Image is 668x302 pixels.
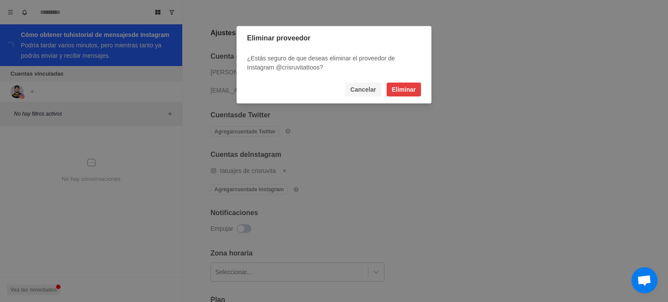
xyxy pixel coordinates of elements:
font: Cancelar [351,86,376,93]
button: Cancelar [345,83,381,96]
font: Eliminar proveedor [247,34,311,42]
font: Eliminar [392,86,416,93]
font: ¿Estás seguro de que deseas eliminar el proveedor de Instagram @crisruvitattoos? [247,55,395,71]
button: Eliminar [387,83,421,96]
div: Chat abierto [631,267,658,293]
